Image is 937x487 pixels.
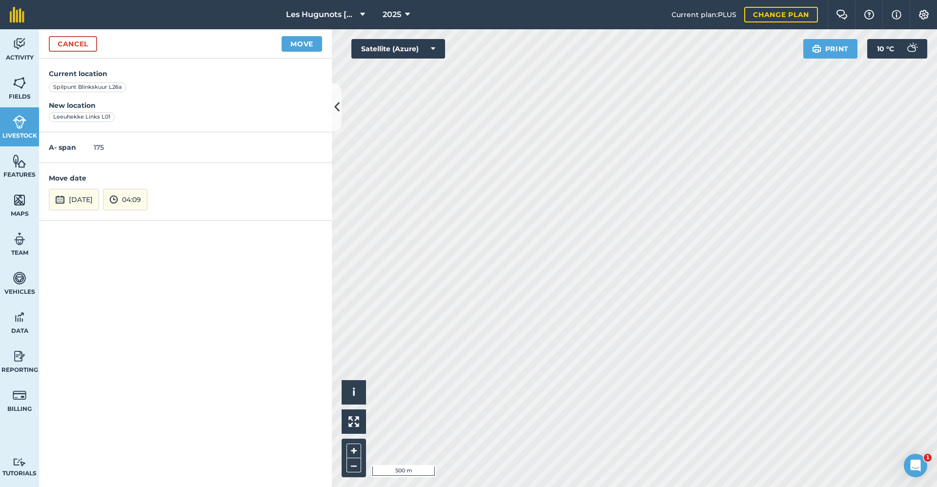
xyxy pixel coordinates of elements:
[13,271,26,285] img: svg+xml;base64,PD94bWwgdmVyc2lvbj0iMS4wIiBlbmNvZGluZz0idXRmLTgiPz4KPCEtLSBHZW5lcmF0b3I6IEFkb2JlIE...
[282,36,322,52] button: Move
[13,388,26,403] img: svg+xml;base64,PD94bWwgdmVyc2lvbj0iMS4wIiBlbmNvZGluZz0idXRmLTgiPz4KPCEtLSBHZW5lcmF0b3I6IEFkb2JlIE...
[744,7,818,22] a: Change plan
[13,115,26,129] img: svg+xml;base64,PD94bWwgdmVyc2lvbj0iMS4wIiBlbmNvZGluZz0idXRmLTgiPz4KPCEtLSBHZW5lcmF0b3I6IEFkb2JlIE...
[892,9,901,20] img: svg+xml;base64,PHN2ZyB4bWxucz0iaHR0cDovL3d3dy53My5vcmcvMjAwMC9zdmciIHdpZHRoPSIxNyIgaGVpZ2h0PSIxNy...
[13,310,26,325] img: svg+xml;base64,PD94bWwgdmVyc2lvbj0iMS4wIiBlbmNvZGluZz0idXRmLTgiPz4KPCEtLSBHZW5lcmF0b3I6IEFkb2JlIE...
[803,39,858,59] button: Print
[13,349,26,364] img: svg+xml;base64,PD94bWwgdmVyc2lvbj0iMS4wIiBlbmNvZGluZz0idXRmLTgiPz4KPCEtLSBHZW5lcmF0b3I6IEFkb2JlIE...
[49,189,99,210] button: [DATE]
[39,132,332,163] div: 175
[49,143,76,152] strong: A- span
[13,37,26,51] img: svg+xml;base64,PD94bWwgdmVyc2lvbj0iMS4wIiBlbmNvZGluZz0idXRmLTgiPz4KPCEtLSBHZW5lcmF0b3I6IEFkb2JlIE...
[904,454,927,477] iframe: Intercom live chat
[13,458,26,467] img: svg+xml;base64,PD94bWwgdmVyc2lvbj0iMS4wIiBlbmNvZGluZz0idXRmLTgiPz4KPCEtLSBHZW5lcmF0b3I6IEFkb2JlIE...
[13,193,26,207] img: svg+xml;base64,PHN2ZyB4bWxucz0iaHR0cDovL3d3dy53My5vcmcvMjAwMC9zdmciIHdpZHRoPSI1NiIgaGVpZ2h0PSI2MC...
[286,9,356,20] span: Les Hugunots [GEOGRAPHIC_DATA]
[49,100,322,111] h4: New location
[352,386,355,398] span: i
[346,458,361,472] button: –
[13,154,26,168] img: svg+xml;base64,PHN2ZyB4bWxucz0iaHR0cDovL3d3dy53My5vcmcvMjAwMC9zdmciIHdpZHRoPSI1NiIgaGVpZ2h0PSI2MC...
[10,7,24,22] img: fieldmargin Logo
[672,9,736,20] span: Current plan : PLUS
[55,194,65,205] img: svg+xml;base64,PD94bWwgdmVyc2lvbj0iMS4wIiBlbmNvZGluZz0idXRmLTgiPz4KPCEtLSBHZW5lcmF0b3I6IEFkb2JlIE...
[13,76,26,90] img: svg+xml;base64,PHN2ZyB4bWxucz0iaHR0cDovL3d3dy53My5vcmcvMjAwMC9zdmciIHdpZHRoPSI1NiIgaGVpZ2h0PSI2MC...
[348,416,359,427] img: Four arrows, one pointing top left, one top right, one bottom right and the last bottom left
[918,10,930,20] img: A cog icon
[49,82,126,92] div: Spilpunt Blinkskuur L26a
[351,39,445,59] button: Satellite (Azure)
[13,232,26,246] img: svg+xml;base64,PD94bWwgdmVyc2lvbj0iMS4wIiBlbmNvZGluZz0idXRmLTgiPz4KPCEtLSBHZW5lcmF0b3I6IEFkb2JlIE...
[49,112,115,122] div: Leeuhekke Links L01
[836,10,848,20] img: Two speech bubbles overlapping with the left bubble in the forefront
[867,39,927,59] button: 10 °C
[49,173,322,183] h4: Move date
[49,68,322,79] h4: Current location
[924,454,932,462] span: 1
[346,444,361,458] button: +
[812,43,821,55] img: svg+xml;base64,PHN2ZyB4bWxucz0iaHR0cDovL3d3dy53My5vcmcvMjAwMC9zdmciIHdpZHRoPSIxOSIgaGVpZ2h0PSIyNC...
[49,36,97,52] a: Cancel
[103,189,147,210] button: 04:09
[383,9,401,20] span: 2025
[877,39,894,59] span: 10 ° C
[342,380,366,405] button: i
[863,10,875,20] img: A question mark icon
[902,39,921,59] img: svg+xml;base64,PD94bWwgdmVyc2lvbj0iMS4wIiBlbmNvZGluZz0idXRmLTgiPz4KPCEtLSBHZW5lcmF0b3I6IEFkb2JlIE...
[109,194,118,205] img: svg+xml;base64,PD94bWwgdmVyc2lvbj0iMS4wIiBlbmNvZGluZz0idXRmLTgiPz4KPCEtLSBHZW5lcmF0b3I6IEFkb2JlIE...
